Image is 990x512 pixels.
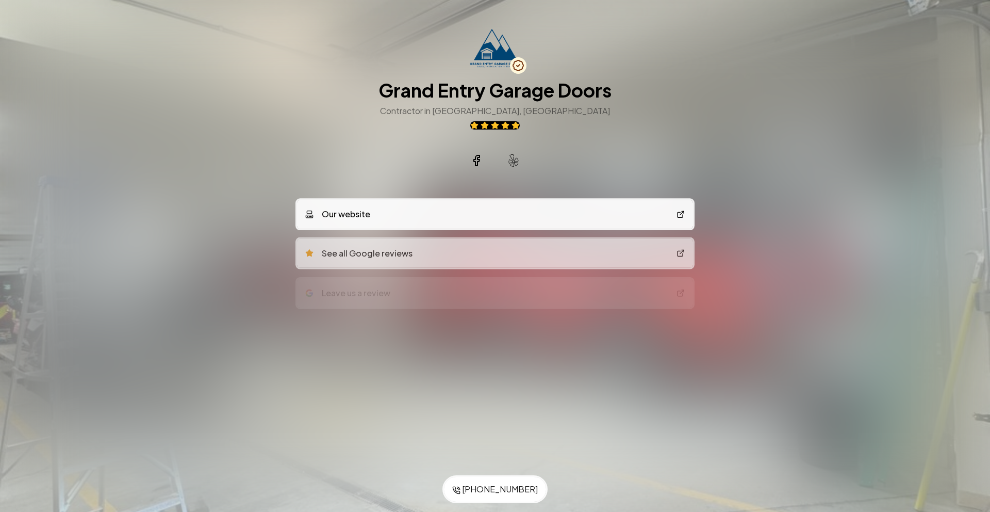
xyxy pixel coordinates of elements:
[297,200,693,229] a: Our website
[305,282,390,295] div: Leave us a review
[305,208,370,220] div: Our website
[444,477,546,502] a: [PHONE_NUMBER]
[378,80,612,101] h1: Grand Entry Garage Doors
[305,284,313,293] img: google logo
[380,105,610,117] h3: Contractor in [GEOGRAPHIC_DATA], [GEOGRAPHIC_DATA]
[297,237,693,266] a: See all Google reviews
[305,245,412,258] div: See all Google reviews
[297,274,693,303] a: google logoLeave us a review
[470,29,520,68] img: Grand Entry Garage Doors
